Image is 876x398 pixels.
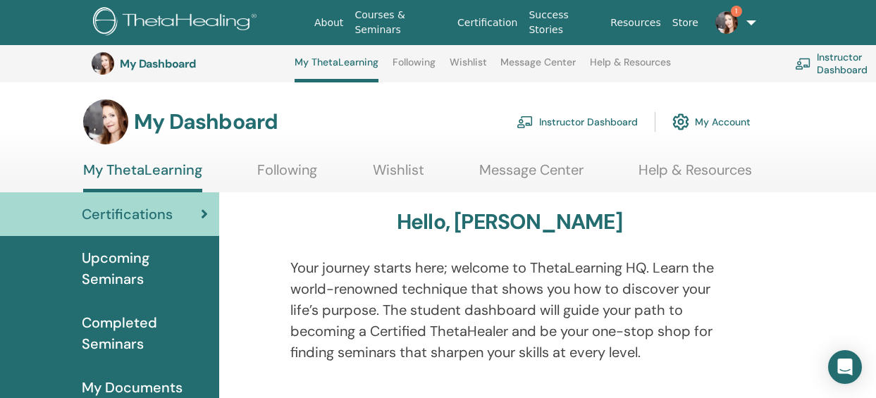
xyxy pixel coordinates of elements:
[134,109,278,135] h3: My Dashboard
[83,161,202,192] a: My ThetaLearning
[92,52,114,75] img: default.jpg
[500,56,576,79] a: Message Center
[795,58,811,70] img: chalkboard-teacher.svg
[523,2,605,43] a: Success Stories
[517,106,638,137] a: Instructor Dashboard
[82,312,208,354] span: Completed Seminars
[731,6,742,17] span: 1
[82,247,208,290] span: Upcoming Seminars
[450,56,487,79] a: Wishlist
[290,257,729,363] p: Your journey starts here; welcome to ThetaLearning HQ. Learn the world-renowned technique that sh...
[373,161,424,189] a: Wishlist
[309,10,349,36] a: About
[349,2,452,43] a: Courses & Seminars
[82,204,173,225] span: Certifications
[667,10,704,36] a: Store
[479,161,584,189] a: Message Center
[672,106,751,137] a: My Account
[639,161,752,189] a: Help & Resources
[605,10,667,36] a: Resources
[672,110,689,134] img: cog.svg
[93,7,261,39] img: logo.png
[452,10,523,36] a: Certification
[83,99,128,144] img: default.jpg
[590,56,671,79] a: Help & Resources
[517,116,533,128] img: chalkboard-teacher.svg
[120,57,261,70] h3: My Dashboard
[257,161,317,189] a: Following
[397,209,622,235] h3: Hello, [PERSON_NAME]
[82,377,183,398] span: My Documents
[715,11,738,34] img: default.jpg
[393,56,436,79] a: Following
[828,350,862,384] div: Open Intercom Messenger
[295,56,378,82] a: My ThetaLearning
